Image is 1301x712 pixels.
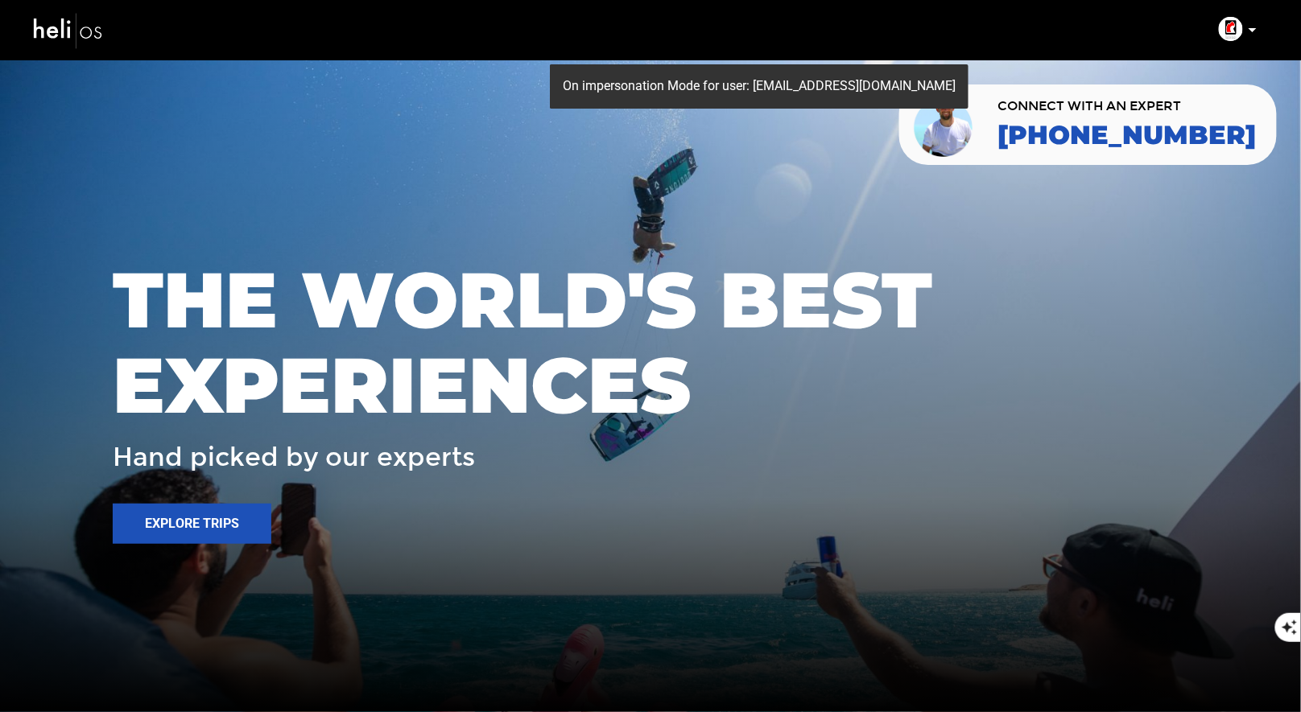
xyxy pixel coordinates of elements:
[1219,17,1243,41] img: ef23dc4a46530461e2a918fa65ea7af0.png
[911,91,978,158] img: contact our team
[998,100,1257,113] span: CONNECT WITH AN EXPERT
[113,504,271,544] button: Explore Trips
[550,64,969,109] div: On impersonation Mode for user: [EMAIL_ADDRESS][DOMAIN_NAME]
[113,443,475,471] span: Hand picked by our experts
[998,121,1257,150] a: [PHONE_NUMBER]
[32,9,105,51] img: heli-logo
[113,257,1188,427] span: THE WORLD'S BEST EXPERIENCES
